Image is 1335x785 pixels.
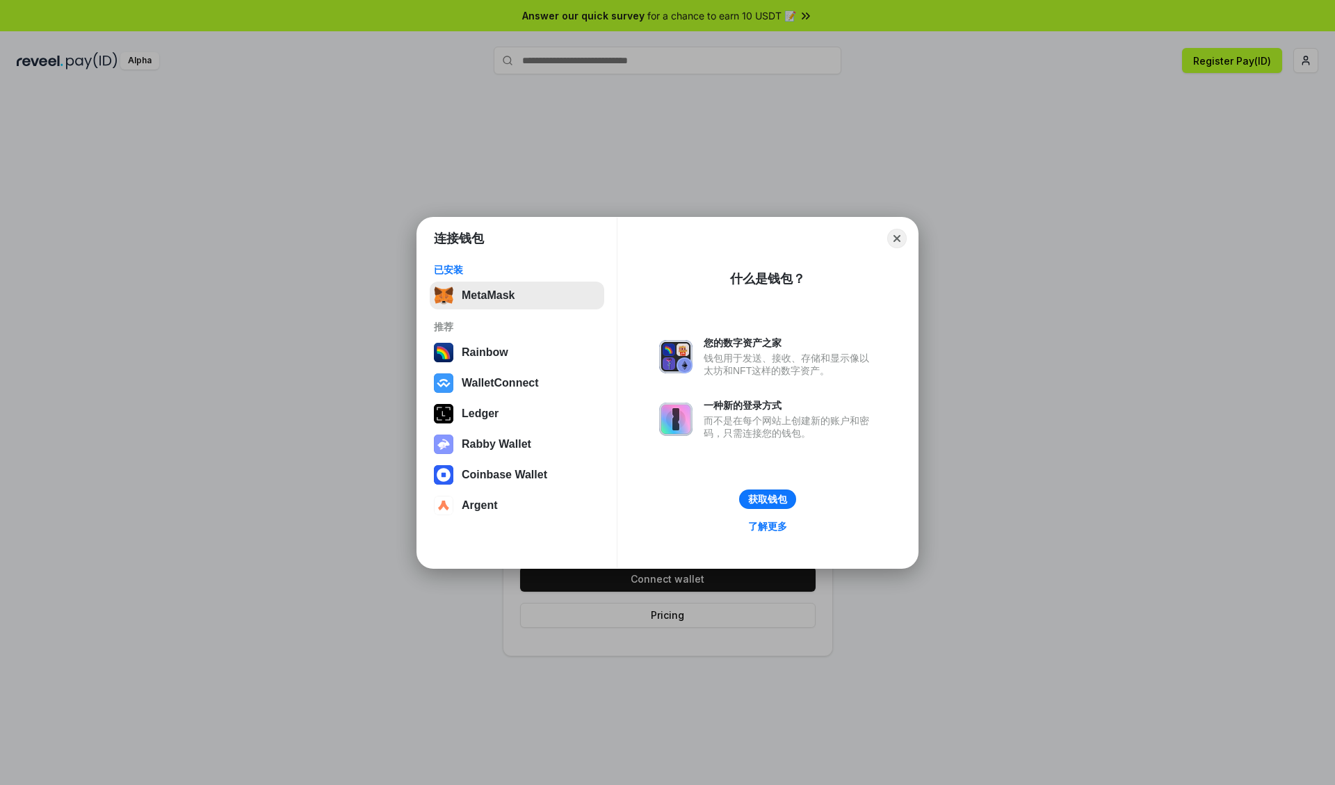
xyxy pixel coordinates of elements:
[462,289,515,302] div: MetaMask
[434,286,453,305] img: svg+xml,%3Csvg%20fill%3D%22none%22%20height%3D%2233%22%20viewBox%3D%220%200%2035%2033%22%20width%...
[748,493,787,505] div: 获取钱包
[430,400,604,428] button: Ledger
[462,407,499,420] div: Ledger
[430,369,604,397] button: WalletConnect
[434,465,453,485] img: svg+xml,%3Csvg%20width%3D%2228%22%20height%3D%2228%22%20viewBox%3D%220%200%2028%2028%22%20fill%3D...
[430,282,604,309] button: MetaMask
[430,492,604,519] button: Argent
[462,438,531,451] div: Rabby Wallet
[434,496,453,515] img: svg+xml,%3Csvg%20width%3D%2228%22%20height%3D%2228%22%20viewBox%3D%220%200%2028%2028%22%20fill%3D...
[434,404,453,423] img: svg+xml,%3Csvg%20xmlns%3D%22http%3A%2F%2Fwww.w3.org%2F2000%2Fsvg%22%20width%3D%2228%22%20height%3...
[887,229,907,248] button: Close
[730,270,805,287] div: 什么是钱包？
[434,230,484,247] h1: 连接钱包
[434,343,453,362] img: svg+xml,%3Csvg%20width%3D%22120%22%20height%3D%22120%22%20viewBox%3D%220%200%20120%20120%22%20fil...
[434,373,453,393] img: svg+xml,%3Csvg%20width%3D%2228%22%20height%3D%2228%22%20viewBox%3D%220%200%2028%2028%22%20fill%3D...
[659,340,693,373] img: svg+xml,%3Csvg%20xmlns%3D%22http%3A%2F%2Fwww.w3.org%2F2000%2Fsvg%22%20fill%3D%22none%22%20viewBox...
[462,469,547,481] div: Coinbase Wallet
[659,403,693,436] img: svg+xml,%3Csvg%20xmlns%3D%22http%3A%2F%2Fwww.w3.org%2F2000%2Fsvg%22%20fill%3D%22none%22%20viewBox...
[740,517,795,535] a: 了解更多
[434,264,600,276] div: 已安装
[704,414,876,439] div: 而不是在每个网站上创建新的账户和密码，只需连接您的钱包。
[430,339,604,366] button: Rainbow
[748,520,787,533] div: 了解更多
[704,352,876,377] div: 钱包用于发送、接收、存储和显示像以太坊和NFT这样的数字资产。
[462,499,498,512] div: Argent
[430,461,604,489] button: Coinbase Wallet
[462,346,508,359] div: Rainbow
[739,489,796,509] button: 获取钱包
[704,399,876,412] div: 一种新的登录方式
[430,430,604,458] button: Rabby Wallet
[704,337,876,349] div: 您的数字资产之家
[434,321,600,333] div: 推荐
[462,377,539,389] div: WalletConnect
[434,435,453,454] img: svg+xml,%3Csvg%20xmlns%3D%22http%3A%2F%2Fwww.w3.org%2F2000%2Fsvg%22%20fill%3D%22none%22%20viewBox...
